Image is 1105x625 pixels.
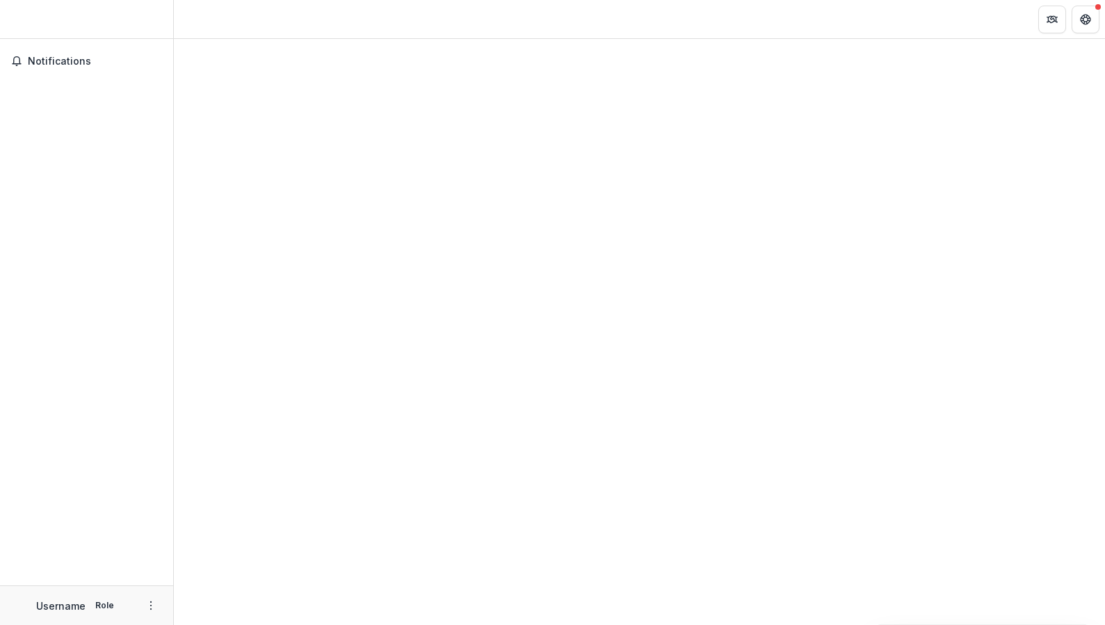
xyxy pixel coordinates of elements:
button: More [143,597,159,614]
button: Notifications [6,50,168,72]
button: Get Help [1072,6,1099,33]
span: Notifications [28,56,162,67]
p: Username [36,599,86,613]
p: Role [91,599,118,612]
button: Partners [1038,6,1066,33]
